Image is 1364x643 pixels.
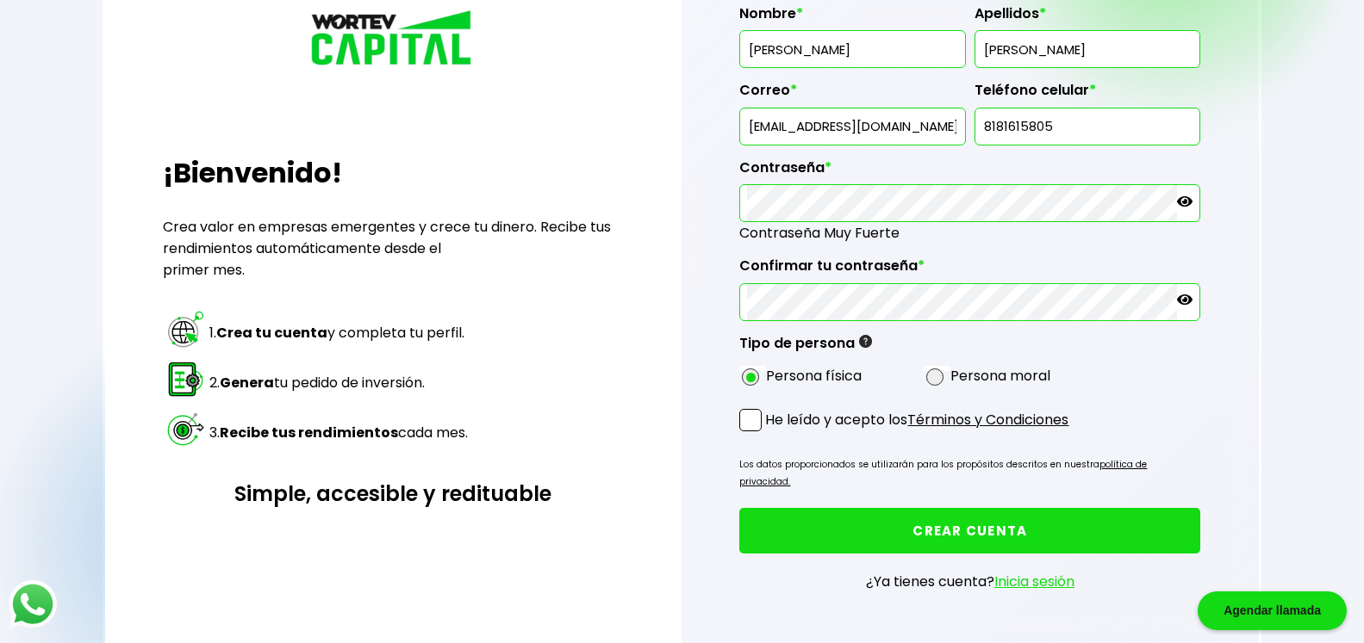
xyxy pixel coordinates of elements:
[739,257,1200,283] label: Confirmar tu contraseña
[220,373,274,393] strong: Genera
[165,309,206,349] img: paso 1
[1198,591,1347,630] div: Agendar llamada
[739,82,965,108] label: Correo
[739,159,1200,185] label: Contraseña
[765,409,1068,430] p: He leído y acepto los
[994,572,1074,591] a: Inicia sesión
[907,410,1068,430] a: Términos y Condiciones
[165,409,206,449] img: paso 3
[216,323,327,343] strong: Crea tu cuenta
[209,408,469,456] td: 3. cada mes.
[975,5,1200,31] label: Apellidos
[209,358,469,406] td: 2. tu pedido de inversión.
[739,5,965,31] label: Nombre
[739,335,872,361] label: Tipo de persona
[739,508,1200,553] button: CREAR CUENTA
[766,365,862,386] label: Persona física
[163,479,624,509] h3: Simple, accesible y redituable
[982,108,1193,145] input: 10 dígitos
[950,365,1050,386] label: Persona moral
[163,216,624,281] p: Crea valor en empresas emergentes y crece tu dinero. Recibe tus rendimientos automáticamente desd...
[747,108,957,145] input: inversionista@gmail.com
[220,423,398,442] strong: Recibe tus rendimientos
[165,359,206,399] img: paso 2
[163,152,624,194] h2: ¡Bienvenido!
[307,8,479,71] img: logo_wortev_capital
[866,571,1074,592] p: ¿Ya tienes cuenta?
[739,456,1200,491] p: Los datos proporcionados se utilizarán para los propósitos descritos en nuestra
[209,308,469,356] td: 1. y completa tu perfil.
[9,580,57,628] img: logos_whatsapp-icon.242b2217.svg
[859,335,872,348] img: gfR76cHglkPwleuBLjWdxeZVvX9Wp6JBDmjRYY8JYDQn16A2ICN00zLTgIroGa6qie5tIuWH7V3AapTKqzv+oMZsGfMUqL5JM...
[975,82,1200,108] label: Teléfono celular
[739,222,1200,244] span: Contraseña Muy Fuerte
